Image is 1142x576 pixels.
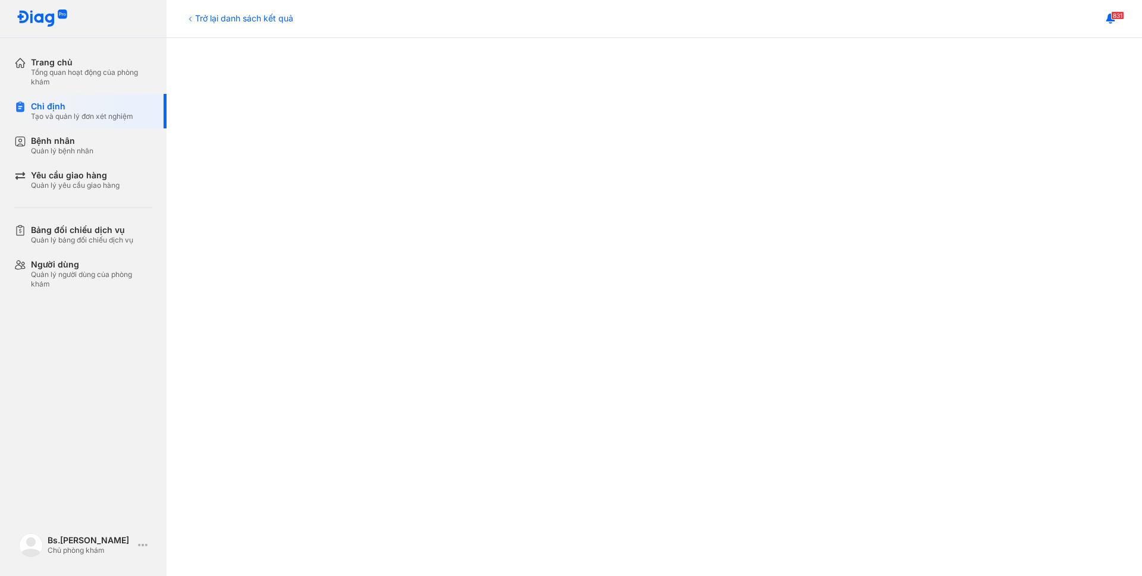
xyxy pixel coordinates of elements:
[31,57,152,68] div: Trang chủ
[31,112,133,121] div: Tạo và quản lý đơn xét nghiệm
[186,12,293,24] div: Trở lại danh sách kết quả
[31,235,133,245] div: Quản lý bảng đối chiếu dịch vụ
[31,225,133,235] div: Bảng đối chiếu dịch vụ
[31,68,152,87] div: Tổng quan hoạt động của phòng khám
[48,546,133,555] div: Chủ phòng khám
[48,535,133,546] div: Bs.[PERSON_NAME]
[17,10,68,28] img: logo
[31,101,133,112] div: Chỉ định
[31,181,120,190] div: Quản lý yêu cầu giao hàng
[31,136,93,146] div: Bệnh nhân
[1111,11,1124,20] span: 831
[31,270,152,289] div: Quản lý người dùng của phòng khám
[31,259,152,270] div: Người dùng
[31,146,93,156] div: Quản lý bệnh nhân
[31,170,120,181] div: Yêu cầu giao hàng
[19,533,43,557] img: logo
